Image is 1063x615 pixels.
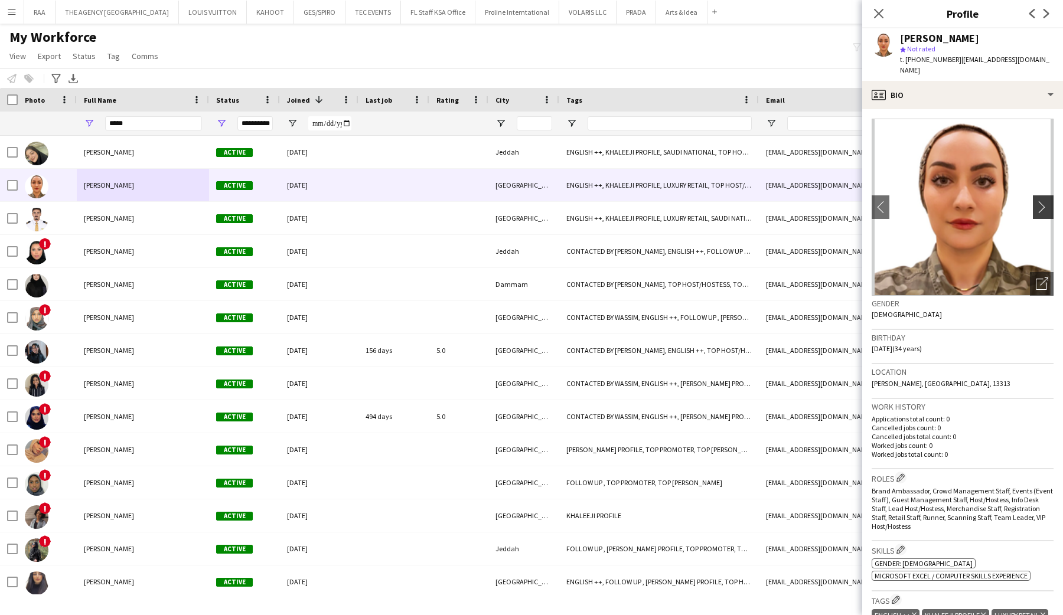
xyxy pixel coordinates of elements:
span: [PERSON_NAME] [84,478,134,487]
div: [DATE] [280,301,358,333]
button: Open Filter Menu [766,118,777,129]
span: Active [216,446,253,454]
div: Open photos pop-in [1030,272,1054,296]
div: [DATE] [280,169,358,201]
a: View [5,48,31,64]
span: ! [39,502,51,514]
div: Bio [862,81,1063,109]
div: CONTACTED BY WASSIM, ENGLISH ++, FOLLOW UP , [PERSON_NAME] PROFILE, TOP HOST/HOSTESS, TOP [PERSON... [559,301,759,333]
p: Worked jobs total count: 0 [872,450,1054,459]
span: Export [38,51,61,61]
h3: Birthday [872,332,1054,343]
img: Somayah Alshehri [25,406,48,430]
span: Full Name [84,96,116,104]
div: [EMAIL_ADDRESS][DOMAIN_NAME] [759,367,995,400]
span: Email [766,96,785,104]
span: Active [216,545,253,554]
img: Jawhara Yahya [25,472,48,496]
input: Tags Filter Input [588,116,752,130]
button: KAHOOT [247,1,294,24]
span: [PERSON_NAME] [84,445,134,454]
button: THE AGENCY [GEOGRAPHIC_DATA] [56,1,179,24]
div: Jeddah [488,235,559,267]
img: Ayah Babiker [25,340,48,364]
span: ! [39,370,51,382]
div: [EMAIL_ADDRESS][DOMAIN_NAME] [759,169,995,201]
img: Ahmed Enayah [25,208,48,231]
div: CONTACTED BY [PERSON_NAME], TOP HOST/HOSTESS, TOP PROMOTER, TOP [PERSON_NAME] [559,268,759,300]
span: [PERSON_NAME] [84,412,134,421]
span: | [EMAIL_ADDRESS][DOMAIN_NAME] [900,55,1049,74]
button: Open Filter Menu [287,118,298,129]
span: Active [216,181,253,190]
button: VOLARIS LLC [559,1,617,24]
span: [PERSON_NAME] [84,214,134,223]
button: Open Filter Menu [495,118,506,129]
h3: Gender [872,298,1054,309]
button: RAA [24,1,56,24]
span: ! [39,238,51,250]
div: [GEOGRAPHIC_DATA] [488,400,559,433]
h3: Tags [872,594,1054,606]
div: [DATE] [280,400,358,433]
div: [DATE] [280,565,358,598]
div: [GEOGRAPHIC_DATA] [488,334,559,367]
h3: Profile [862,6,1063,21]
h3: Work history [872,401,1054,412]
span: ! [39,403,51,415]
span: [PERSON_NAME] [84,181,134,189]
span: [PERSON_NAME] [84,379,134,388]
a: Comms [127,48,163,64]
div: [PERSON_NAME] PROFILE, TOP PROMOTER, TOP [PERSON_NAME] [559,433,759,466]
div: [DATE] [280,466,358,499]
div: CONTACTED BY WASSIM, ENGLISH ++, [PERSON_NAME] PROFILE, Potential Freelancer Training, SAUDI NATI... [559,400,759,433]
button: Open Filter Menu [216,118,227,129]
span: Rating [436,96,459,104]
span: Not rated [907,44,935,53]
span: [PERSON_NAME] [84,247,134,256]
span: [PERSON_NAME] [84,346,134,355]
button: PRADA [617,1,656,24]
div: [DATE] [280,334,358,367]
span: Tag [107,51,120,61]
span: [PERSON_NAME] [84,577,134,586]
a: Tag [103,48,125,64]
button: Open Filter Menu [566,118,577,129]
div: FOLLOW UP , [PERSON_NAME] PROFILE, TOP PROMOTER, TOP [PERSON_NAME] [559,532,759,565]
div: CONTACTED BY [PERSON_NAME], ENGLISH ++, TOP HOST/HOSTESS, TOP PROMOTER, TOP [PERSON_NAME] [559,334,759,367]
input: Joined Filter Input [308,116,351,130]
div: [EMAIL_ADDRESS][DOMAIN_NAME] [759,433,995,466]
img: Ayah Abu Hanak [25,175,48,198]
app-action-btn: Export XLSX [66,71,80,86]
span: [PERSON_NAME], [GEOGRAPHIC_DATA], 13313 [872,379,1010,388]
div: [EMAIL_ADDRESS][DOMAIN_NAME] [759,268,995,300]
input: Full Name Filter Input [105,116,202,130]
span: [PERSON_NAME] [84,511,134,520]
span: Joined [287,96,310,104]
div: Jeddah [488,136,559,168]
span: Active [216,148,253,157]
button: FL Staff KSA Office [401,1,475,24]
a: Export [33,48,66,64]
span: Brand Ambassador, Crowd Management Staff, Events (Event Staff), Guest Management Staff, Host/Host... [872,486,1053,531]
span: Photo [25,96,45,104]
span: Active [216,247,253,256]
button: Proline Interntational [475,1,559,24]
div: [GEOGRAPHIC_DATA] [488,433,559,466]
img: Ayah Bokhari [25,142,48,165]
div: [GEOGRAPHIC_DATA] [488,169,559,201]
input: Email Filter Input [787,116,988,130]
span: Microsoft Excel / Computer skills experience [875,571,1028,580]
div: [DATE] [280,235,358,267]
div: ENGLISH ++, KHALEEJI PROFILE, SAUDI NATIONAL, TOP HOST/HOSTESS, TOP PROMOTER, TOP [PERSON_NAME] [559,136,759,168]
span: Active [216,280,253,289]
button: Open Filter Menu [84,118,94,129]
img: Ayah Yahia [25,505,48,529]
div: ENGLISH ++, KHALEEJI PROFILE, LUXURY RETAIL, SAUDI NATIONAL, TOP HOST/HOSTESS, TOP MODEL, TOP PRO... [559,202,759,234]
img: Haya HayaEmad [25,571,48,595]
img: Sumayah Karawagh [25,241,48,264]
p: Cancelled jobs count: 0 [872,423,1054,432]
span: Gender: [DEMOGRAPHIC_DATA] [875,559,973,568]
div: [DATE] [280,268,358,300]
span: [PERSON_NAME] [84,313,134,322]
